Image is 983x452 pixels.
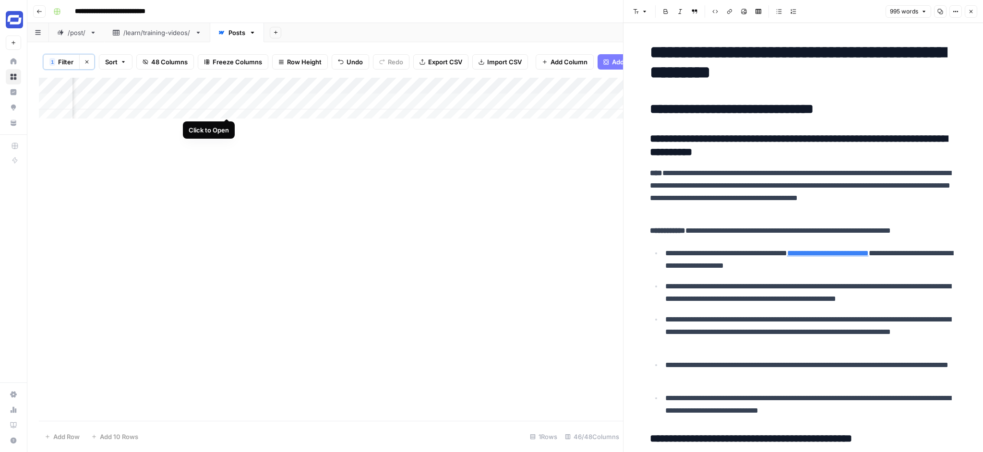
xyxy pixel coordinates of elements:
[332,54,369,70] button: Undo
[68,28,86,37] div: /post/
[43,54,79,70] button: 1Filter
[428,57,462,67] span: Export CSV
[39,429,85,444] button: Add Row
[198,54,268,70] button: Freeze Columns
[210,23,264,42] a: Posts
[136,54,194,70] button: 48 Columns
[6,387,21,402] a: Settings
[53,432,80,441] span: Add Row
[388,57,403,67] span: Redo
[151,57,188,67] span: 48 Columns
[6,417,21,433] a: Learning Hub
[536,54,594,70] button: Add Column
[272,54,328,70] button: Row Height
[123,28,191,37] div: /learn/training-videos/
[100,432,138,441] span: Add 10 Rows
[612,57,664,67] span: Add Power Agent
[347,57,363,67] span: Undo
[6,433,21,448] button: Help + Support
[526,429,561,444] div: 1 Rows
[551,57,587,67] span: Add Column
[487,57,522,67] span: Import CSV
[561,429,623,444] div: 46/48 Columns
[51,58,54,66] span: 1
[413,54,468,70] button: Export CSV
[6,402,21,417] a: Usage
[213,57,262,67] span: Freeze Columns
[886,5,931,18] button: 995 words
[6,100,21,115] a: Opportunities
[49,23,105,42] a: /post/
[105,23,210,42] a: /learn/training-videos/
[6,84,21,100] a: Insights
[6,54,21,69] a: Home
[85,429,144,444] button: Add 10 Rows
[6,11,23,28] img: Synthesia Logo
[287,57,322,67] span: Row Height
[472,54,528,70] button: Import CSV
[598,54,670,70] button: Add Power Agent
[49,58,55,66] div: 1
[6,8,21,32] button: Workspace: Synthesia
[105,57,118,67] span: Sort
[189,125,229,135] div: Click to Open
[373,54,409,70] button: Redo
[890,7,918,16] span: 995 words
[228,28,245,37] div: Posts
[6,69,21,84] a: Browse
[6,115,21,131] a: Your Data
[99,54,132,70] button: Sort
[58,57,73,67] span: Filter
